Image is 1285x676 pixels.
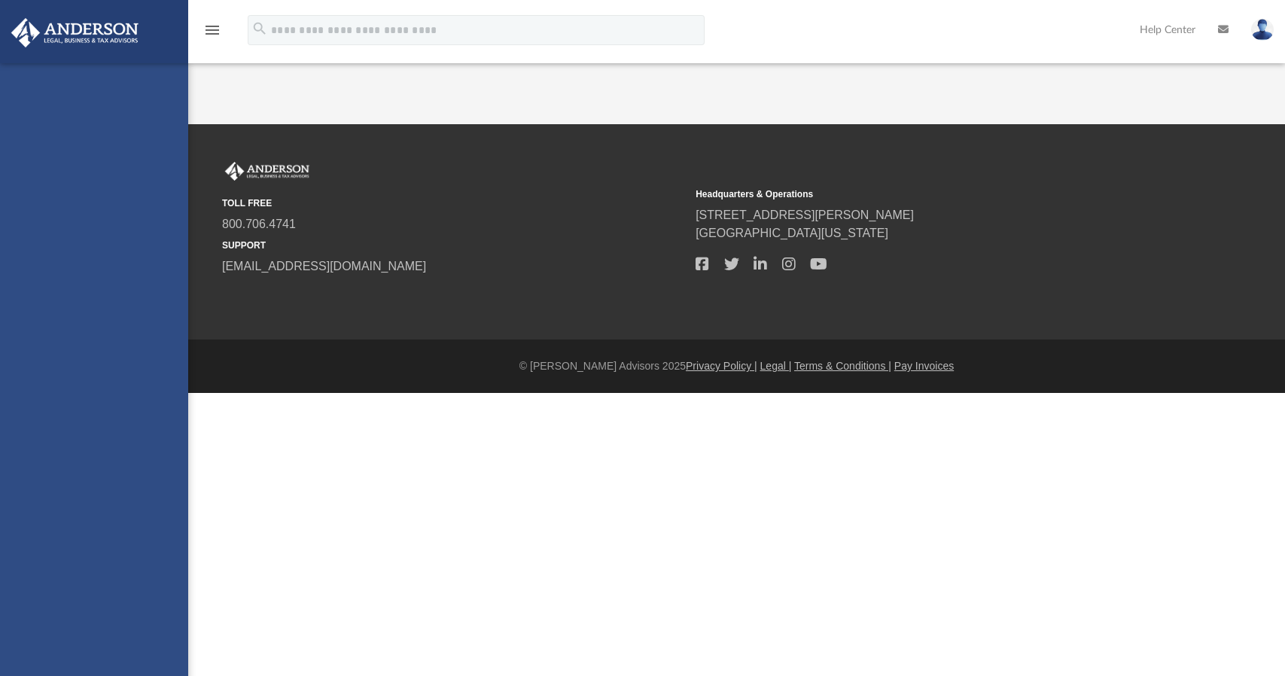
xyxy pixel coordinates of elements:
[222,218,296,230] a: 800.706.4741
[696,227,888,239] a: [GEOGRAPHIC_DATA][US_STATE]
[251,20,268,37] i: search
[203,21,221,39] i: menu
[760,360,792,372] a: Legal |
[222,260,426,273] a: [EMAIL_ADDRESS][DOMAIN_NAME]
[222,162,312,181] img: Anderson Advisors Platinum Portal
[894,360,954,372] a: Pay Invoices
[222,239,685,252] small: SUPPORT
[222,196,685,210] small: TOLL FREE
[696,209,914,221] a: [STREET_ADDRESS][PERSON_NAME]
[188,358,1285,374] div: © [PERSON_NAME] Advisors 2025
[794,360,891,372] a: Terms & Conditions |
[203,29,221,39] a: menu
[1251,19,1274,41] img: User Pic
[686,360,757,372] a: Privacy Policy |
[7,18,143,47] img: Anderson Advisors Platinum Portal
[696,187,1159,201] small: Headquarters & Operations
